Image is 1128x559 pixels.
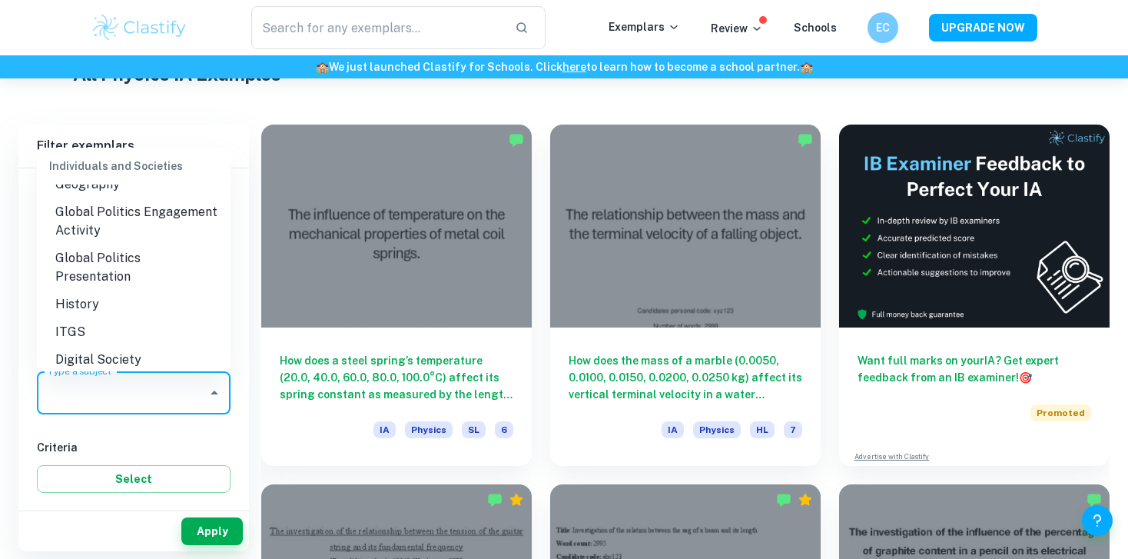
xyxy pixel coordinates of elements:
a: here [562,61,586,73]
button: Apply [181,517,243,545]
span: 6 [495,421,513,438]
button: Help and Feedback [1082,505,1113,536]
img: Thumbnail [839,125,1110,328]
span: Promoted [1030,404,1091,421]
h6: Criteria [37,439,231,456]
span: 🎯 [1019,371,1032,384]
h6: Filter exemplars [18,125,249,168]
img: Marked [487,492,503,507]
div: Premium [509,492,524,507]
span: Physics [405,421,453,438]
img: Marked [509,132,524,148]
span: IA [373,421,396,438]
a: How does a steel spring’s temperature (20.0, 40.0, 60.0, 80.0, 100.0°C) affect its spring constan... [261,125,532,466]
span: 🏫 [316,61,329,73]
a: Want full marks on yourIA? Get expert feedback from an IB examiner!PromotedAdvertise with Clastify [839,125,1110,466]
button: EC [868,12,898,43]
span: 🏫 [800,61,813,73]
span: IA [662,421,684,438]
button: Close [204,382,225,404]
img: Clastify logo [91,12,188,43]
h6: We just launched Clastify for Schools. Click to learn how to become a school partner. [3,58,1125,75]
h6: Want full marks on your IA ? Get expert feedback from an IB examiner! [858,352,1091,386]
a: How does the mass of a marble (0.0050, 0.0100, 0.0150, 0.0200, 0.0250 kg) affect its vertical ter... [550,125,821,466]
li: Geography [37,171,231,198]
img: Marked [1087,492,1102,507]
h6: How does the mass of a marble (0.0050, 0.0100, 0.0150, 0.0200, 0.0250 kg) affect its vertical ter... [569,352,802,403]
div: Individuals and Societies [37,148,231,185]
p: Exemplars [609,18,680,35]
button: Select [37,465,231,493]
button: UPGRADE NOW [929,14,1037,42]
h6: How does a steel spring’s temperature (20.0, 40.0, 60.0, 80.0, 100.0°C) affect its spring constan... [280,352,513,403]
a: Advertise with Clastify [854,451,929,462]
span: HL [750,421,775,438]
li: History [37,291,231,318]
li: Digital Society [37,346,231,374]
img: Marked [776,492,791,507]
input: Search for any exemplars... [251,6,503,49]
li: ITGS [37,318,231,346]
div: Premium [798,492,813,507]
h6: EC [874,19,892,36]
a: Schools [794,22,837,34]
span: Physics [693,421,741,438]
li: Global Politics Engagement Activity [37,198,231,245]
p: Review [711,20,763,37]
span: SL [462,421,486,438]
span: 7 [784,421,802,438]
li: Global Politics Presentation [37,245,231,291]
img: Marked [798,132,813,148]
